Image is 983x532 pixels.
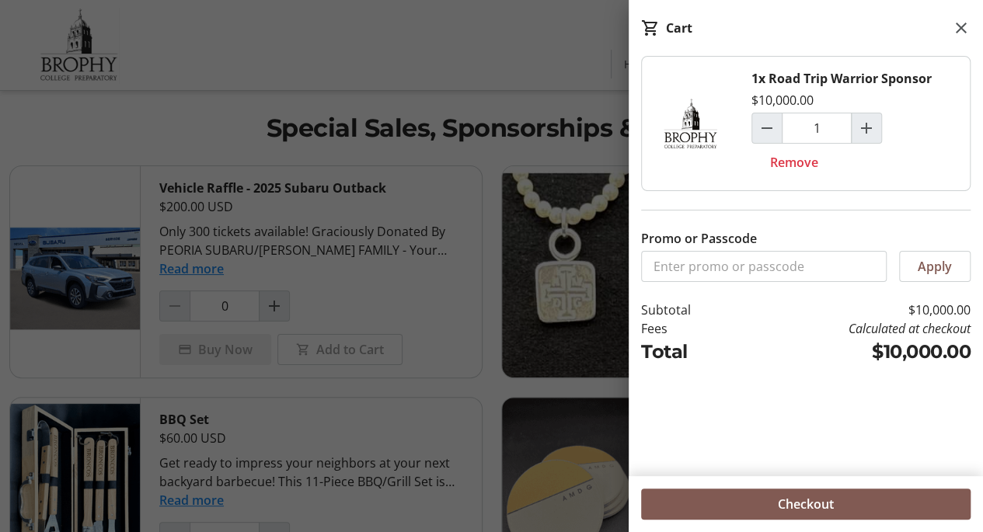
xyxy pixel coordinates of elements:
div: 1x Road Trip Warrior Sponsor [751,69,932,88]
button: Apply [899,251,971,282]
td: Total [641,338,737,366]
div: Cart [666,19,692,37]
td: $10,000.00 [737,301,971,319]
button: Increment by one [852,113,881,143]
td: $10,000.00 [737,338,971,366]
input: Enter promo or passcode [641,251,887,282]
span: Remove [770,153,818,172]
td: Subtotal [641,301,737,319]
button: Remove [751,147,837,178]
button: Checkout [641,489,971,520]
td: Calculated at checkout [737,319,971,338]
span: Apply [918,257,952,276]
button: Decrement by one [752,113,782,143]
div: $10,000.00 [751,91,814,110]
span: Checkout [778,495,834,513]
td: Fees [641,319,737,338]
label: Promo or Passcode [641,229,757,248]
input: Road Trip Warrior Sponsor Quantity [782,113,852,144]
img: Road Trip Warrior Sponsor [642,57,739,190]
